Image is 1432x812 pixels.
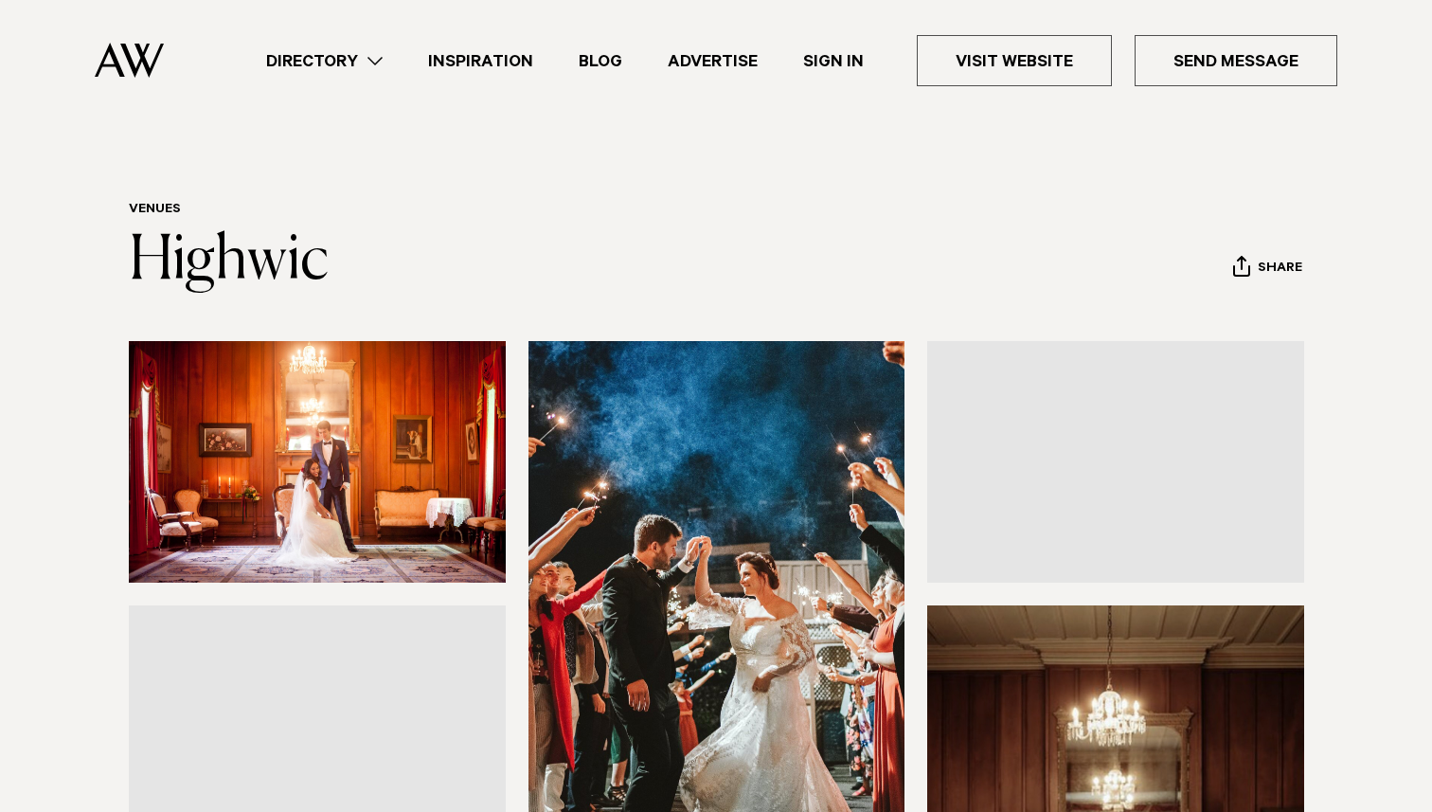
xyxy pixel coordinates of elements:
[95,43,164,78] img: Auckland Weddings Logo
[645,48,780,74] a: Advertise
[1135,35,1337,86] a: Send Message
[405,48,556,74] a: Inspiration
[917,35,1112,86] a: Visit Website
[780,48,886,74] a: Sign In
[1258,261,1302,279] span: Share
[1232,255,1303,283] button: Share
[129,231,330,292] a: Highwic
[243,48,405,74] a: Directory
[129,203,181,218] a: Venues
[927,341,1304,583] a: Manicured grounds Highwic
[556,48,645,74] a: Blog
[129,341,506,583] img: Character home Auckland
